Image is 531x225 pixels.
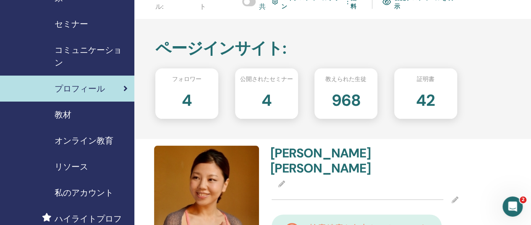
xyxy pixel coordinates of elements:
[521,197,525,202] font: 2
[283,38,286,59] font: :
[417,75,434,83] font: 証明書
[172,75,201,83] font: フォロワー
[55,109,71,120] font: 教材
[182,90,192,111] font: 4
[332,90,361,111] font: 968
[55,187,113,198] font: 私のアカウント
[55,44,122,68] font: コミュニケーション
[55,18,88,29] font: セミナー
[155,38,283,59] font: ページインサイト
[240,75,293,83] font: 公開されたセミナー
[55,135,113,146] font: オンライン教育
[262,90,272,111] font: 4
[55,161,88,172] font: リソース
[502,196,523,217] iframe: インターコムライブチャット
[270,160,371,176] font: [PERSON_NAME]
[55,83,105,94] font: プロフィール
[325,75,366,83] font: 教えられた生徒
[270,145,371,161] font: [PERSON_NAME]
[162,2,163,11] font: :
[416,90,435,111] font: 42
